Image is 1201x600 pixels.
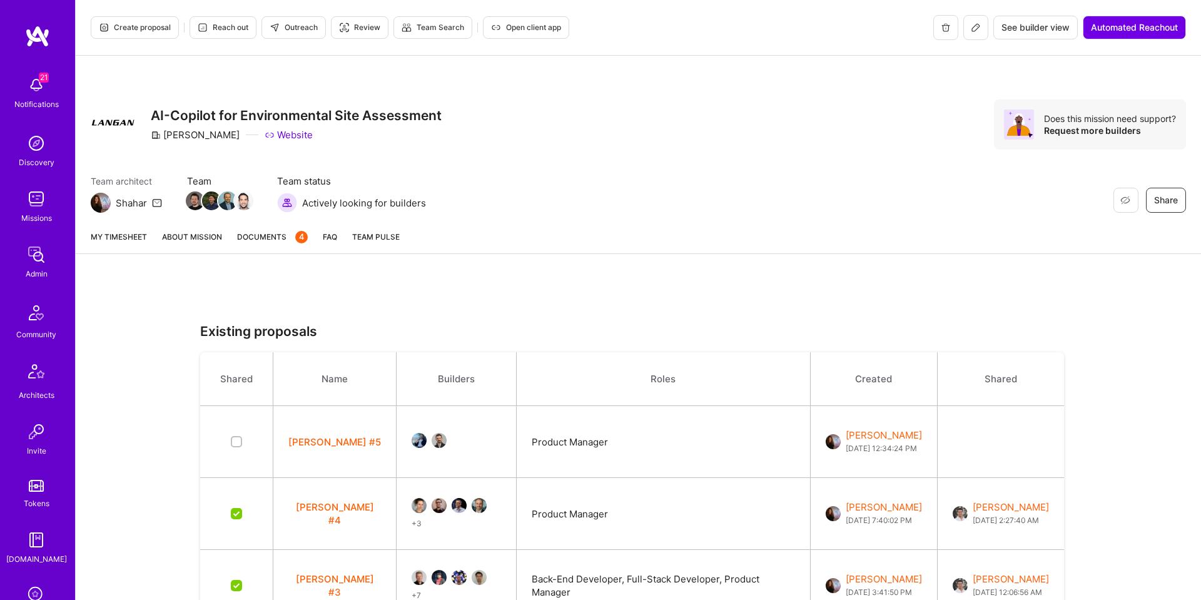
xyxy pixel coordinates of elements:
button: +3 [412,517,422,530]
img: User Avatar [826,578,841,593]
div: Missions [21,211,52,225]
th: Shared [937,352,1064,406]
span: Reach out [198,22,248,33]
img: Community [21,298,51,328]
th: Created [810,352,937,406]
h3: Existing proposals [200,323,1077,339]
span: Team status [277,175,426,188]
span: Automated Reachout [1091,21,1178,34]
img: Team Member Avatar [186,191,205,210]
span: Create proposal [99,22,171,33]
div: [PERSON_NAME] [846,429,922,455]
span: Outreach [270,22,318,33]
img: Architects [21,358,51,389]
i: icon Proposal [99,23,109,33]
img: bell [24,73,49,98]
span: Documents [237,230,308,243]
span: Open client app [491,22,561,33]
span: [DATE] 12:06:56 AM [973,586,1049,599]
th: Shared [200,352,273,406]
button: [PERSON_NAME] #4 [288,501,381,527]
img: User Avatar [452,570,467,585]
img: discovery [24,131,49,156]
div: [PERSON_NAME] [846,572,922,599]
span: Team [187,175,252,188]
img: User Avatar [826,506,841,521]
img: User Avatar [953,506,968,521]
a: Website [265,128,313,141]
a: About Mission [162,230,222,253]
div: [PERSON_NAME] [973,572,1049,599]
div: Discovery [19,156,54,169]
span: [DATE] 12:34:24 PM [846,442,922,455]
img: User Avatar [826,434,841,449]
a: My timesheet [91,230,147,253]
div: Community [16,328,56,341]
img: Actively looking for builders [277,193,297,213]
img: Team Member Avatar [202,191,221,210]
td: Product Manager [516,406,810,478]
span: [DATE] 3:41:50 PM [846,586,922,599]
span: See builder view [1001,21,1070,34]
img: Team Member Avatar [235,191,253,210]
img: admin teamwork [24,242,49,267]
img: tokens [29,480,44,492]
img: User Avatar [472,570,487,585]
img: teamwork [24,186,49,211]
div: Architects [19,389,54,402]
span: [DATE] 2:27:40 AM [973,514,1049,527]
img: User Avatar [412,570,427,585]
div: Invite [27,444,46,457]
div: Shahar [116,196,147,210]
i: icon CompanyGray [151,130,161,140]
td: Product Manager [516,478,810,550]
img: User Avatar [412,433,427,448]
img: User Avatar [452,498,467,513]
th: Builders [397,352,516,406]
img: User Avatar [432,498,447,513]
i: icon Targeter [339,23,349,33]
i: icon EyeClosed [1120,195,1130,205]
img: Avatar [1004,109,1034,140]
span: Team Search [402,22,464,33]
span: Actively looking for builders [302,196,426,210]
div: [PERSON_NAME] [973,501,1049,527]
span: [DATE] 7:40:02 PM [846,514,922,527]
img: User Avatar [953,578,968,593]
div: [PERSON_NAME] [846,501,922,527]
button: [PERSON_NAME] #5 [288,435,381,449]
span: Team architect [91,175,162,188]
th: Roles [516,352,810,406]
button: [PERSON_NAME] #3 [288,572,381,599]
img: User Avatar [432,570,447,585]
h3: AI-Copilot for Environmental Site Assessment [151,108,442,123]
div: [DOMAIN_NAME] [6,552,67,566]
a: FAQ [323,230,337,253]
img: Team Member Avatar [218,191,237,210]
img: logo [25,25,50,48]
img: Invite [24,419,49,444]
div: Does this mission need support? [1044,113,1176,125]
img: Company Logo [91,99,136,145]
img: Team Architect [91,193,111,213]
img: guide book [24,527,49,552]
th: Name [273,352,397,406]
div: [PERSON_NAME] [151,128,240,141]
span: 21 [39,73,49,83]
span: Review [339,22,380,33]
div: 4 [295,231,308,243]
div: Admin [26,267,48,280]
span: Share [1154,194,1178,206]
img: User Avatar [412,498,427,513]
i: icon Mail [152,198,162,208]
div: Tokens [24,497,49,510]
div: Notifications [14,98,59,111]
span: Team Pulse [352,232,400,242]
img: User Avatar [432,433,447,448]
div: Request more builders [1044,125,1176,136]
img: User Avatar [472,498,487,513]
